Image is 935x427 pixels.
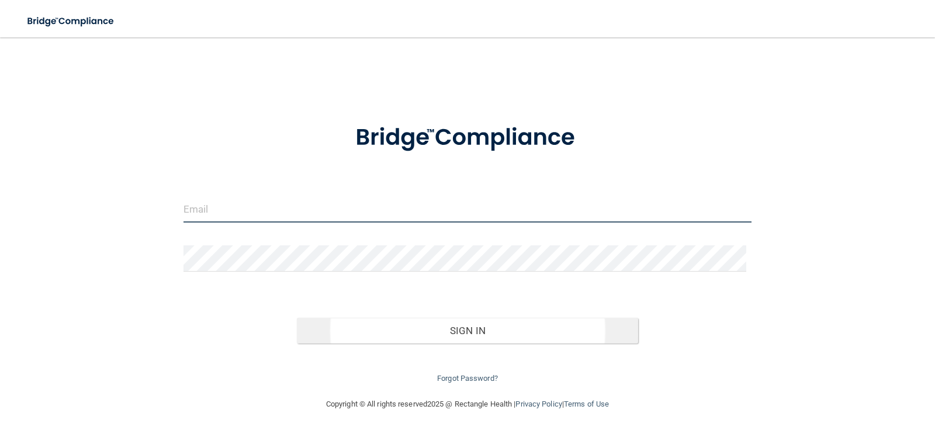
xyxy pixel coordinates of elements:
[515,400,562,408] a: Privacy Policy
[297,318,638,343] button: Sign In
[437,374,498,383] a: Forgot Password?
[331,107,604,168] img: bridge_compliance_login_screen.278c3ca4.svg
[183,196,752,223] input: Email
[733,349,921,396] iframe: Drift Widget Chat Controller
[564,400,609,408] a: Terms of Use
[254,386,681,423] div: Copyright © All rights reserved 2025 @ Rectangle Health | |
[18,9,125,33] img: bridge_compliance_login_screen.278c3ca4.svg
